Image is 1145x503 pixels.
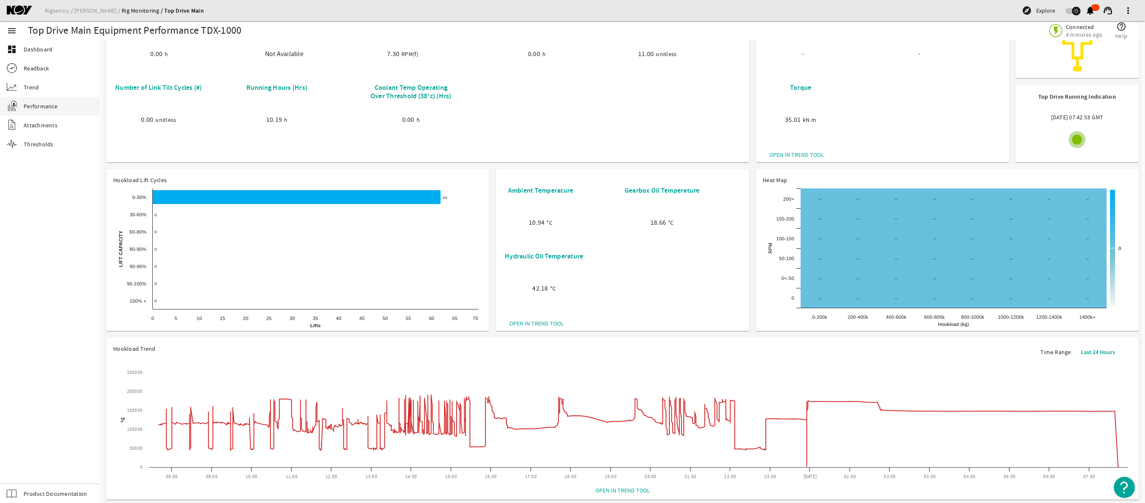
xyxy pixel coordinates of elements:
[1040,344,1122,360] div: Time Range:
[1048,236,1050,241] text: --
[130,299,146,304] text: 100% +
[119,417,125,422] text: kg
[127,388,143,395] text: 200000
[1036,6,1055,15] span: Explore
[895,196,898,201] text: --
[154,229,157,234] text: 0
[998,315,1024,320] text: 1000-1200k
[918,50,920,58] span: -
[1010,196,1012,201] text: --
[886,315,907,320] text: 400-600k
[509,319,564,328] span: OPEN IN TREND TOOL
[685,473,696,480] text: 21:00
[1048,276,1050,281] text: --
[197,316,202,321] text: 10
[141,116,153,124] span: 0.00
[1066,23,1102,31] span: Connected
[130,445,143,452] text: 50000
[933,216,936,221] text: --
[547,218,552,227] span: °C
[971,236,974,241] text: --
[402,116,414,124] span: 0.00
[1118,0,1138,21] button: more_vert
[508,186,574,195] b: Ambient Temperature
[971,256,974,261] text: --
[638,50,654,58] span: 11.00
[1114,477,1135,498] button: Open Resource Center
[452,316,457,321] text: 65
[763,147,831,162] button: OPEN IN TREND TOOL
[961,315,984,320] text: 800-1000k
[1048,296,1050,301] text: --
[776,216,794,221] text: 150-200
[933,296,936,301] text: --
[265,50,303,58] span: Not Available
[1115,32,1127,40] span: Help
[1116,22,1126,32] mat-icon: help_outline
[724,473,736,480] text: 22:00
[1081,348,1115,356] b: Last 24 Hours
[155,116,176,124] span: unitless
[1004,473,1015,480] text: 05:00
[1086,216,1089,221] text: --
[1048,256,1050,261] text: --
[933,196,936,201] text: --
[165,50,168,58] span: h
[154,264,157,269] text: 0
[24,490,87,498] span: Product Documentation
[154,299,157,303] text: 0
[1086,256,1089,261] text: --
[856,216,859,221] text: --
[532,284,548,293] span: 42.18
[45,7,74,14] a: Rigsentry
[668,218,674,227] span: °C
[924,473,936,480] text: 03:00
[1051,113,1104,124] span: [DATE] 07:42:53 GMT
[802,50,804,58] span: -
[1010,276,1012,281] text: --
[971,216,974,221] text: --
[130,212,146,217] text: 30-60%
[818,276,821,281] text: --
[154,212,157,217] text: 0
[1118,246,1121,251] text: 0
[971,296,974,301] text: --
[856,296,859,301] text: --
[818,236,821,241] text: --
[1010,296,1012,301] text: --
[130,247,146,252] text: 80-90%
[924,315,945,320] text: 600-800k
[246,83,307,92] b: Running Hours (Hrs)
[856,276,859,281] text: --
[1074,344,1122,360] button: Last 24 Hours
[429,316,434,321] text: 60
[127,281,146,286] text: 96-100%
[166,473,178,480] text: 08:00
[782,276,794,281] text: 0<-50
[785,116,801,124] span: 35.01
[246,473,257,480] text: 10:00
[387,50,399,58] span: 7.30
[1010,236,1012,241] text: --
[359,316,365,321] text: 45
[445,473,457,480] text: 15:00
[644,473,656,480] text: 20:00
[266,316,272,321] text: 25
[895,256,898,261] text: --
[764,473,776,480] text: 23:00
[503,316,571,331] button: OPEN IN TREND TOOL
[118,231,123,267] text: Lift Capacity
[856,236,859,241] text: --
[24,121,57,129] span: Attachments
[528,50,540,58] span: 0.00
[605,473,617,480] text: 19:00
[818,256,821,261] text: --
[550,284,556,293] span: °C
[132,195,146,200] text: 0-30%
[1083,473,1095,480] text: 07:00
[74,7,122,14] a: [PERSON_NAME]
[933,256,936,261] text: --
[1086,196,1089,201] text: --
[776,236,794,241] text: 100-150
[542,50,546,58] span: h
